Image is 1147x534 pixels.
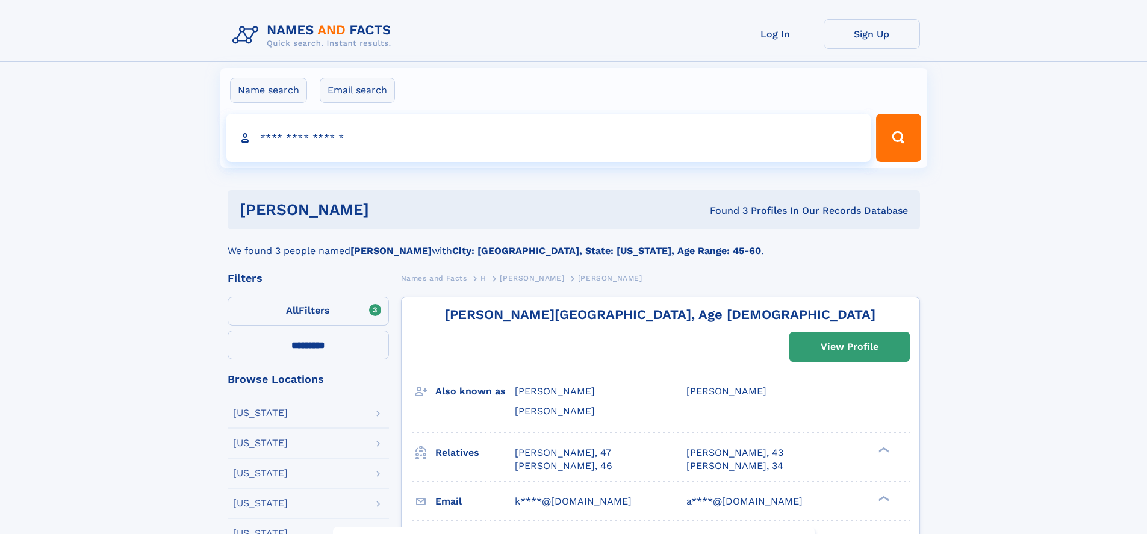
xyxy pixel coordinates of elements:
a: Names and Facts [401,270,467,285]
span: [PERSON_NAME] [515,405,595,417]
h3: Also known as [435,381,515,402]
img: Logo Names and Facts [228,19,401,52]
div: [US_STATE] [233,498,288,508]
div: We found 3 people named with . [228,229,920,258]
div: Browse Locations [228,374,389,385]
a: Log In [727,19,824,49]
label: Name search [230,78,307,103]
div: View Profile [821,333,878,361]
span: [PERSON_NAME] [500,274,564,282]
a: [PERSON_NAME], 34 [686,459,783,473]
h1: [PERSON_NAME] [240,202,539,217]
a: [PERSON_NAME][GEOGRAPHIC_DATA], Age [DEMOGRAPHIC_DATA] [445,307,875,322]
h3: Relatives [435,442,515,463]
span: All [286,305,299,316]
span: [PERSON_NAME] [515,385,595,397]
a: [PERSON_NAME], 46 [515,459,612,473]
div: ❯ [875,494,890,502]
div: ❯ [875,446,890,453]
a: [PERSON_NAME] [500,270,564,285]
div: [US_STATE] [233,468,288,478]
span: [PERSON_NAME] [578,274,642,282]
b: City: [GEOGRAPHIC_DATA], State: [US_STATE], Age Range: 45-60 [452,245,761,256]
span: H [480,274,486,282]
div: [US_STATE] [233,408,288,418]
input: search input [226,114,871,162]
a: [PERSON_NAME], 43 [686,446,783,459]
h3: Email [435,491,515,512]
a: H [480,270,486,285]
span: [PERSON_NAME] [686,385,766,397]
div: Filters [228,273,389,284]
div: Found 3 Profiles In Our Records Database [539,204,908,217]
b: [PERSON_NAME] [350,245,432,256]
div: [US_STATE] [233,438,288,448]
a: [PERSON_NAME], 47 [515,446,611,459]
label: Filters [228,297,389,326]
button: Search Button [876,114,921,162]
a: Sign Up [824,19,920,49]
label: Email search [320,78,395,103]
a: View Profile [790,332,909,361]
